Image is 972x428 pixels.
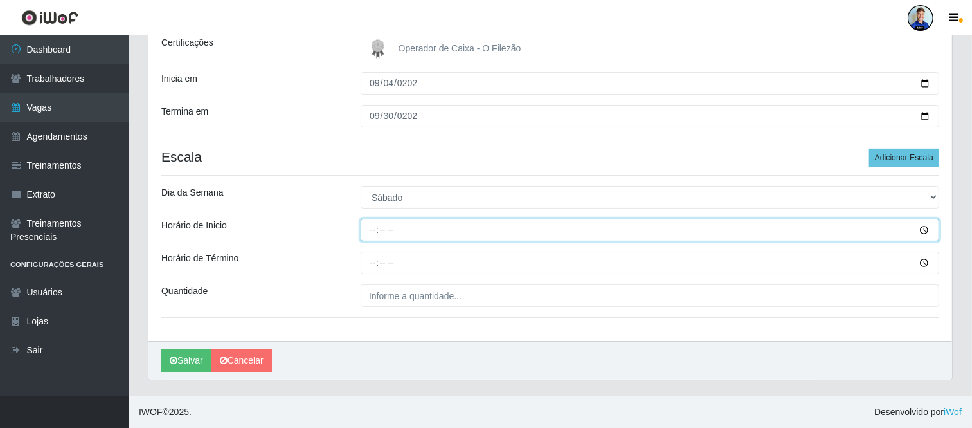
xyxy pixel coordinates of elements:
span: Operador de Caixa - O Filezão [399,43,521,53]
input: 00/00/0000 [361,72,939,95]
label: Dia da Semana [161,186,224,200]
label: Horário de Inicio [161,219,227,232]
label: Termina em [161,105,208,118]
a: iWof [944,407,962,417]
button: Adicionar Escala [869,149,939,167]
label: Inicia em [161,72,197,86]
span: Desenvolvido por [874,405,962,419]
label: Certificações [161,36,213,50]
button: Salvar [161,349,212,372]
input: Informe a quantidade... [361,284,939,307]
span: IWOF [139,407,163,417]
label: Quantidade [161,284,208,298]
h4: Escala [161,149,939,165]
input: 00:00 [361,219,939,241]
label: Horário de Término [161,252,239,265]
span: © 2025 . [139,405,192,419]
a: Cancelar [212,349,272,372]
input: 00/00/0000 [361,105,939,127]
input: 00:00 [361,252,939,274]
img: CoreUI Logo [21,10,78,26]
img: Operador de Caixa - O Filezão [365,36,396,62]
